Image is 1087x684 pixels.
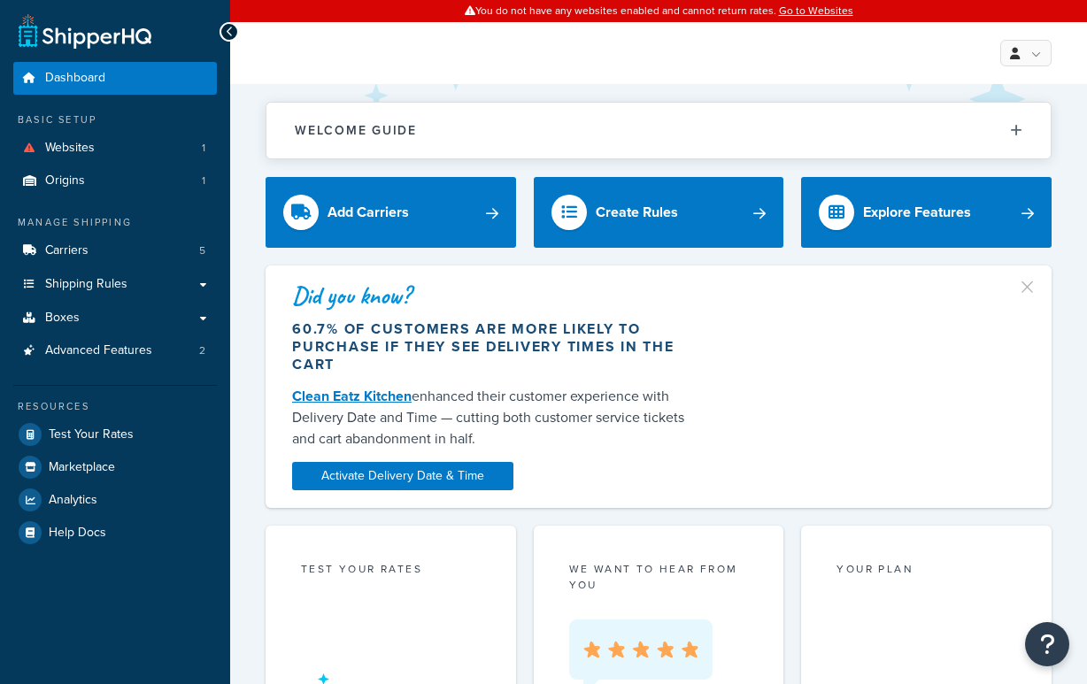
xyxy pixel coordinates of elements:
a: Go to Websites [779,3,853,19]
span: Marketplace [49,460,115,475]
a: Create Rules [534,177,784,248]
span: Carriers [45,243,89,258]
button: Open Resource Center [1025,622,1069,666]
span: Help Docs [49,526,106,541]
a: Boxes [13,302,217,334]
a: Websites1 [13,132,217,165]
div: Resources [13,399,217,414]
span: Websites [45,141,95,156]
a: Dashboard [13,62,217,95]
a: Advanced Features2 [13,334,217,367]
a: Marketplace [13,451,217,483]
span: 1 [202,141,205,156]
a: Analytics [13,484,217,516]
a: Clean Eatz Kitchen [292,386,412,406]
button: Welcome Guide [266,103,1051,158]
a: Help Docs [13,517,217,549]
span: Boxes [45,311,80,326]
span: 1 [202,173,205,188]
p: we want to hear from you [569,561,749,593]
div: Basic Setup [13,112,217,127]
div: Your Plan [836,561,1016,581]
span: Dashboard [45,71,105,86]
div: 60.7% of customers are more likely to purchase if they see delivery times in the cart [292,320,711,373]
a: Add Carriers [266,177,516,248]
a: Test Your Rates [13,419,217,450]
div: Manage Shipping [13,215,217,230]
a: Shipping Rules [13,268,217,301]
div: Did you know? [292,283,711,308]
a: Carriers5 [13,234,217,267]
h2: Welcome Guide [295,124,417,137]
div: Explore Features [863,200,971,225]
div: Test your rates [301,561,481,581]
div: Add Carriers [328,200,409,225]
li: Carriers [13,234,217,267]
span: 5 [199,243,205,258]
div: enhanced their customer experience with Delivery Date and Time — cutting both customer service ti... [292,386,711,450]
span: Test Your Rates [49,427,134,442]
span: Advanced Features [45,343,152,358]
span: Origins [45,173,85,188]
a: Activate Delivery Date & Time [292,462,513,490]
span: Shipping Rules [45,277,127,292]
li: Origins [13,165,217,197]
div: Create Rules [596,200,678,225]
span: Analytics [49,493,97,508]
span: 2 [199,343,205,358]
a: Origins1 [13,165,217,197]
a: Explore Features [801,177,1052,248]
li: Advanced Features [13,334,217,367]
